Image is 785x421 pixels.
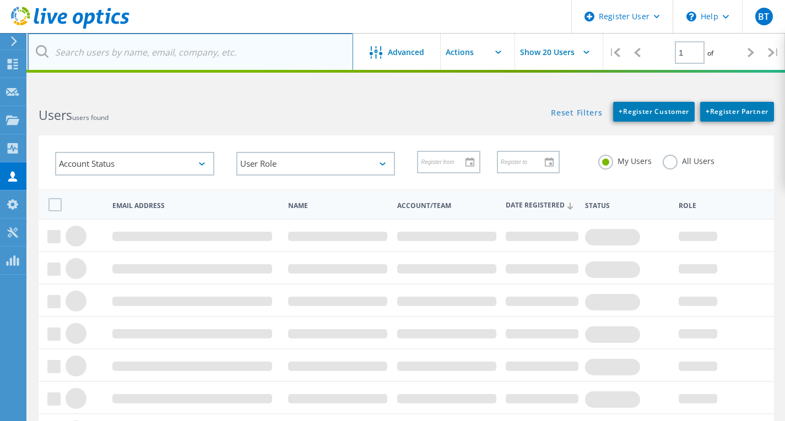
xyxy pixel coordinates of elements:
[613,102,695,122] a: +Register Customer
[619,107,689,116] span: Register Customer
[112,203,279,209] span: Email Address
[39,106,72,124] b: Users
[706,107,710,116] b: +
[758,12,769,21] span: BT
[663,155,714,165] label: All Users
[706,107,768,116] span: Register Partner
[598,155,652,165] label: My Users
[11,23,129,31] a: Live Optics Dashboard
[603,33,626,72] div: |
[619,107,623,116] b: +
[288,203,387,209] span: Name
[585,203,670,209] span: Status
[498,151,551,172] input: Register to
[506,202,576,209] span: Date Registered
[707,48,713,58] span: of
[551,109,602,118] a: Reset Filters
[397,203,496,209] span: Account/Team
[72,113,109,122] span: users found
[700,102,774,122] a: +Register Partner
[28,33,353,72] input: Search users by name, email, company, etc.
[236,152,396,176] div: User Role
[55,152,214,176] div: Account Status
[418,151,471,172] input: Register from
[679,203,734,209] span: Role
[388,48,424,56] span: Advanced
[762,33,785,72] div: |
[686,12,696,21] svg: \n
